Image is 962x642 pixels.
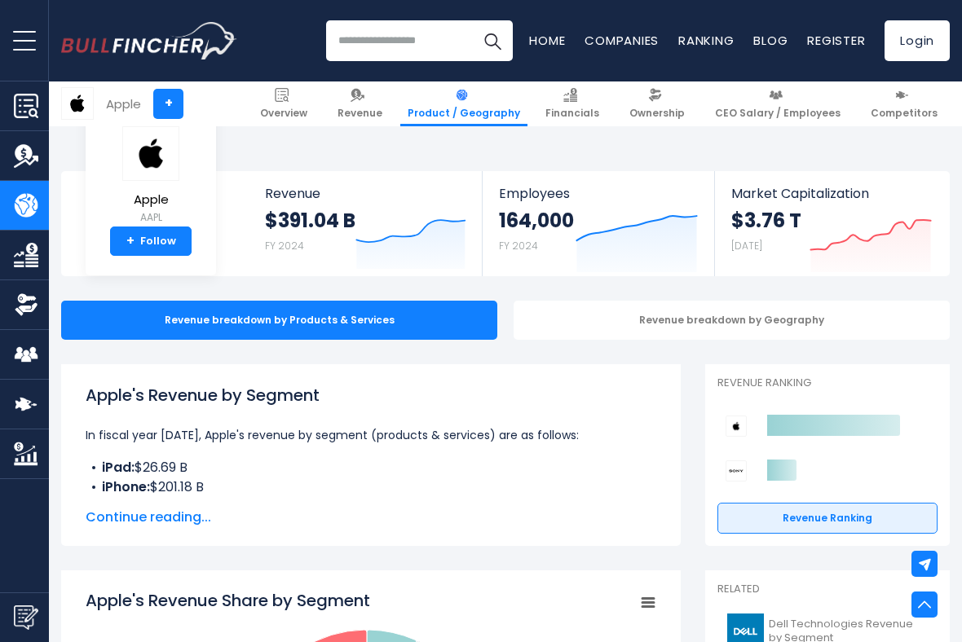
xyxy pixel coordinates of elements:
small: FY 2024 [499,239,538,253]
img: Bullfincher logo [61,22,237,59]
span: Financials [545,107,599,120]
b: iPad: [102,458,135,477]
a: Revenue [330,81,390,126]
a: Revenue Ranking [717,503,938,534]
strong: $3.76 T [731,208,801,233]
a: Go to homepage [61,22,236,59]
strong: + [126,234,135,248]
li: $201.18 B [86,477,656,497]
span: Revenue [265,186,466,201]
img: AAPL logo [122,126,179,181]
strong: 164,000 [499,208,574,233]
a: Apple AAPL [121,125,180,227]
img: AAPL logo [62,88,93,119]
button: Search [472,20,513,61]
strong: $391.04 B [265,208,355,233]
tspan: Apple's Revenue Share by Segment [86,589,370,612]
a: Blog [753,32,788,49]
span: Overview [260,107,307,120]
a: + [153,89,183,119]
span: Continue reading... [86,508,656,527]
a: Companies [585,32,659,49]
img: Ownership [14,292,38,317]
span: Product / Geography [408,107,520,120]
span: Apple [122,193,179,207]
p: Related [717,583,938,596]
a: Login [885,20,950,61]
img: Sony Group Corporation competitors logo [726,460,747,482]
span: Competitors [871,107,938,120]
small: [DATE] [731,239,762,253]
a: Ownership [622,81,692,126]
div: Revenue breakdown by Products & Services [61,301,497,340]
div: Apple [106,95,141,113]
a: Revenue $391.04 B FY 2024 [249,171,483,276]
a: Register [807,32,865,49]
span: Revenue [338,107,382,120]
a: Financials [538,81,607,126]
a: +Follow [110,226,192,256]
a: Ranking [678,32,734,49]
a: CEO Salary / Employees [708,81,848,126]
p: In fiscal year [DATE], Apple's revenue by segment (products & services) are as follows: [86,425,656,445]
div: Revenue breakdown by Geography [514,301,950,340]
a: Competitors [863,81,945,126]
a: Market Capitalization $3.76 T [DATE] [715,171,948,276]
span: Market Capitalization [731,186,932,201]
a: Overview [253,81,315,126]
span: Ownership [629,107,685,120]
a: Employees 164,000 FY 2024 [483,171,715,276]
li: $26.69 B [86,458,656,477]
p: Revenue Ranking [717,376,938,390]
b: iPhone: [102,477,150,496]
span: CEO Salary / Employees [715,107,841,120]
span: Employees [499,186,699,201]
a: Home [529,32,565,49]
small: FY 2024 [265,239,304,253]
h1: Apple's Revenue by Segment [86,383,656,407]
img: Apple competitors logo [726,416,747,437]
small: AAPL [122,210,179,225]
a: Product / Geography [400,81,527,126]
